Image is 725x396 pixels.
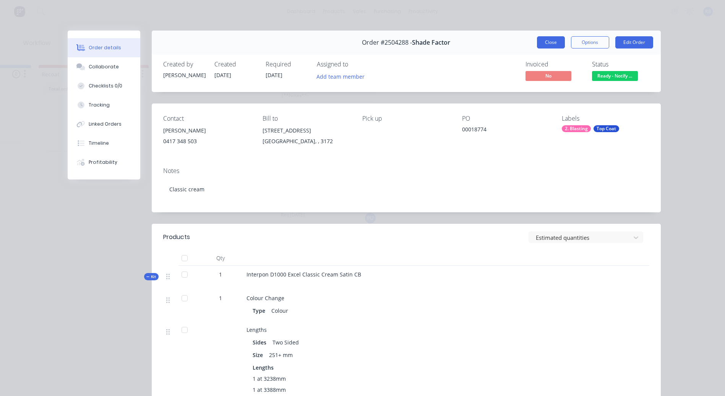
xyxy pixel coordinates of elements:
[89,63,119,70] div: Collaborate
[89,121,122,128] div: Linked Orders
[89,159,117,166] div: Profitability
[362,115,450,122] div: Pick up
[526,71,571,81] span: No
[163,125,251,136] div: [PERSON_NAME]
[266,61,308,68] div: Required
[253,364,274,372] span: Lengths
[317,71,369,81] button: Add team member
[253,305,268,316] div: Type
[462,125,550,136] div: 00018774
[362,39,412,46] span: Order #2504288 -
[219,270,222,278] span: 1
[537,36,565,48] button: Close
[412,39,450,46] span: Shade Factor
[268,305,291,316] div: Colour
[68,57,140,76] button: Collaborate
[68,115,140,134] button: Linked Orders
[68,95,140,115] button: Tracking
[68,134,140,153] button: Timeline
[317,61,393,68] div: Assigned to
[562,115,649,122] div: Labels
[198,251,243,266] div: Qty
[571,36,609,48] button: Options
[592,71,638,82] button: Ready - Notify ...
[253,386,286,394] span: 1 at 3388mm
[263,125,350,136] div: [STREET_ADDRESS]
[247,326,267,333] span: Lengths
[562,125,591,132] div: 2. Blasting
[146,274,156,280] span: Kit
[163,125,251,150] div: [PERSON_NAME]0417 348 503
[163,61,205,68] div: Created by
[163,136,251,147] div: 0417 348 503
[312,71,368,81] button: Add team member
[526,61,583,68] div: Invoiced
[269,337,302,348] div: Two Sided
[247,271,361,278] span: Interpon D1000 Excel Classic Cream Satin CB
[253,375,286,383] span: 1 at 3238mm
[68,76,140,95] button: Checklists 0/0
[253,337,269,348] div: Sides
[163,178,649,201] div: Classic cream
[163,233,190,242] div: Products
[144,273,159,280] button: Kit
[263,115,350,122] div: Bill to
[163,167,649,175] div: Notes
[462,115,550,122] div: PO
[253,349,266,360] div: Size
[68,38,140,57] button: Order details
[266,71,282,79] span: [DATE]
[263,125,350,150] div: [STREET_ADDRESS][GEOGRAPHIC_DATA], , 3172
[163,115,251,122] div: Contact
[219,294,222,302] span: 1
[594,125,619,132] div: Top Coat
[89,82,122,89] div: Checklists 0/0
[89,44,121,51] div: Order details
[214,71,231,79] span: [DATE]
[615,36,653,48] button: Edit Order
[592,61,649,68] div: Status
[247,294,284,302] span: Colour Change
[592,71,638,81] span: Ready - Notify ...
[68,153,140,172] button: Profitability
[89,102,110,108] div: Tracking
[89,140,109,147] div: Timeline
[163,71,205,79] div: [PERSON_NAME]
[266,349,296,360] div: 251+ mm
[263,136,350,147] div: [GEOGRAPHIC_DATA], , 3172
[214,61,256,68] div: Created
